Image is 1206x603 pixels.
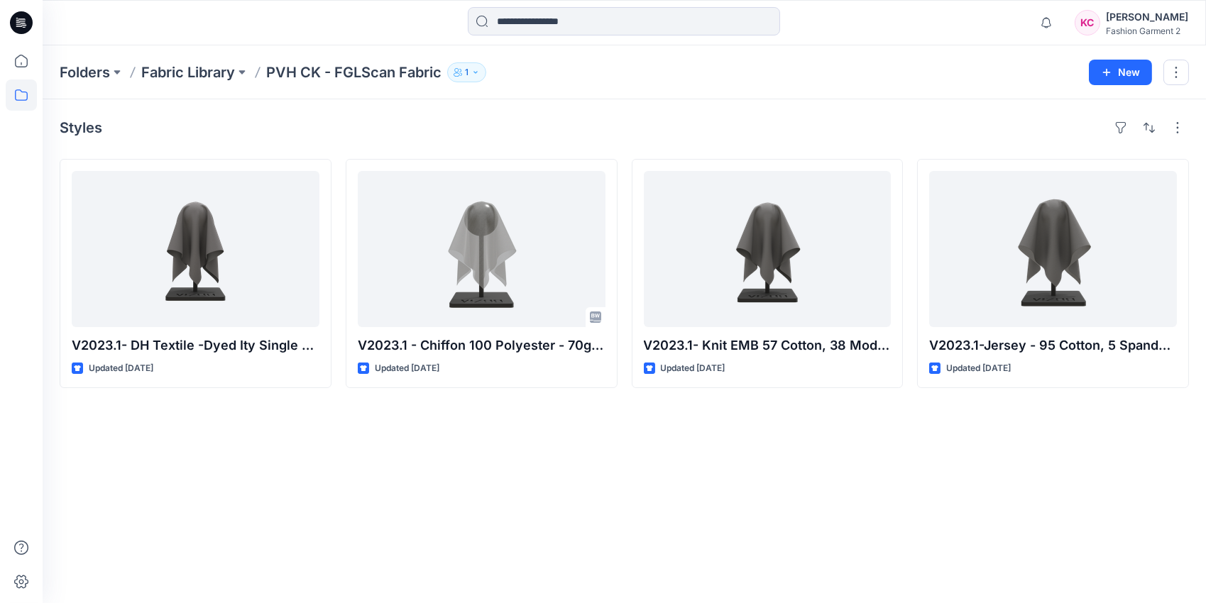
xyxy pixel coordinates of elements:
a: Folders [60,62,110,82]
a: Fabric Library [141,62,235,82]
div: [PERSON_NAME] [1106,9,1188,26]
a: V2023.1- Knit EMB 57 Cotton, 38 Modal, 5 Spandex - 220gsm [644,171,892,327]
p: V2023.1 - Chiffon 100 Polyester - 70gsm [358,336,605,355]
button: New [1089,60,1152,85]
a: V2023.1-Jersey - 95 Cotton, 5 Spandex - 215gsm [929,171,1177,327]
h4: Styles [60,119,102,136]
p: PVH CK - FGLScan Fabric [266,62,442,82]
div: Fashion Garment 2 [1106,26,1188,36]
p: V2023.1- Knit EMB 57 Cotton, 38 Modal, 5 Spandex - 220gsm [644,336,892,355]
button: 1 [447,62,486,82]
p: Updated [DATE] [89,361,153,376]
div: KC [1075,10,1100,35]
a: V2023.1 - Chiffon 100 Polyester - 70gsm [358,171,605,327]
p: V2023.1-Jersey - 95 Cotton, 5 Spandex - 215gsm [929,336,1177,355]
p: V2023.1- DH Textile -Dyed Ity Single - 95 Polyester, 5 Spandex, 200gsm [72,336,319,355]
p: Updated [DATE] [661,361,725,376]
p: 1 [465,65,468,80]
p: Updated [DATE] [375,361,439,376]
a: V2023.1- DH Textile -Dyed Ity Single - 95 Polyester, 5 Spandex, 200gsm [72,171,319,327]
p: Updated [DATE] [946,361,1011,376]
